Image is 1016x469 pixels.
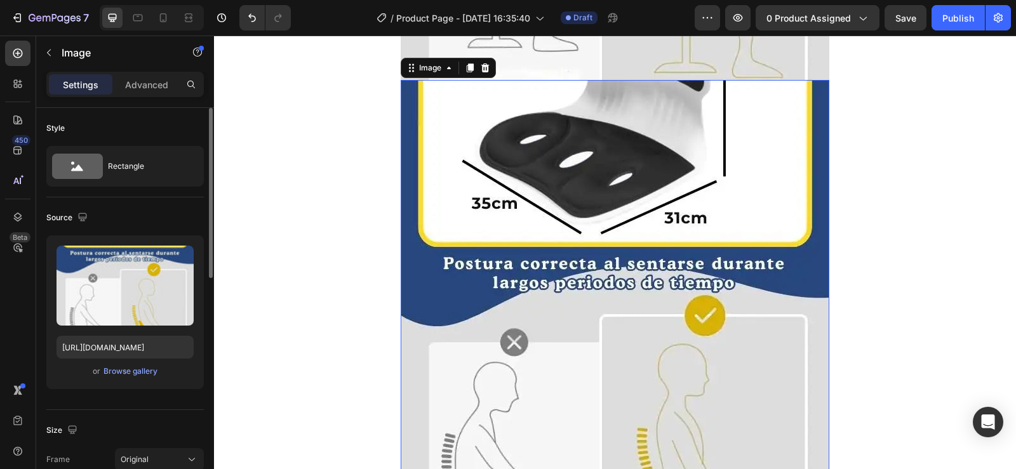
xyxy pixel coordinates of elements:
[391,11,394,25] span: /
[63,78,98,91] p: Settings
[396,11,530,25] span: Product Page - [DATE] 16:35:40
[756,5,879,30] button: 0 product assigned
[895,13,916,23] span: Save
[104,366,157,377] div: Browse gallery
[942,11,974,25] div: Publish
[203,27,230,38] div: Image
[83,10,89,25] p: 7
[46,422,80,439] div: Size
[93,364,100,379] span: or
[57,336,194,359] input: https://example.com/image.jpg
[125,78,168,91] p: Advanced
[5,5,95,30] button: 7
[121,454,149,465] span: Original
[766,11,851,25] span: 0 product assigned
[46,209,90,227] div: Source
[885,5,926,30] button: Save
[214,36,1016,469] iframe: Design area
[932,5,985,30] button: Publish
[57,246,194,326] img: preview-image
[10,232,30,242] div: Beta
[46,454,70,465] label: Frame
[62,45,170,60] p: Image
[573,12,592,23] span: Draft
[103,365,158,378] button: Browse gallery
[973,407,1003,437] div: Open Intercom Messenger
[12,135,30,145] div: 450
[239,5,291,30] div: Undo/Redo
[46,122,65,134] div: Style
[108,152,185,181] div: Rectangle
